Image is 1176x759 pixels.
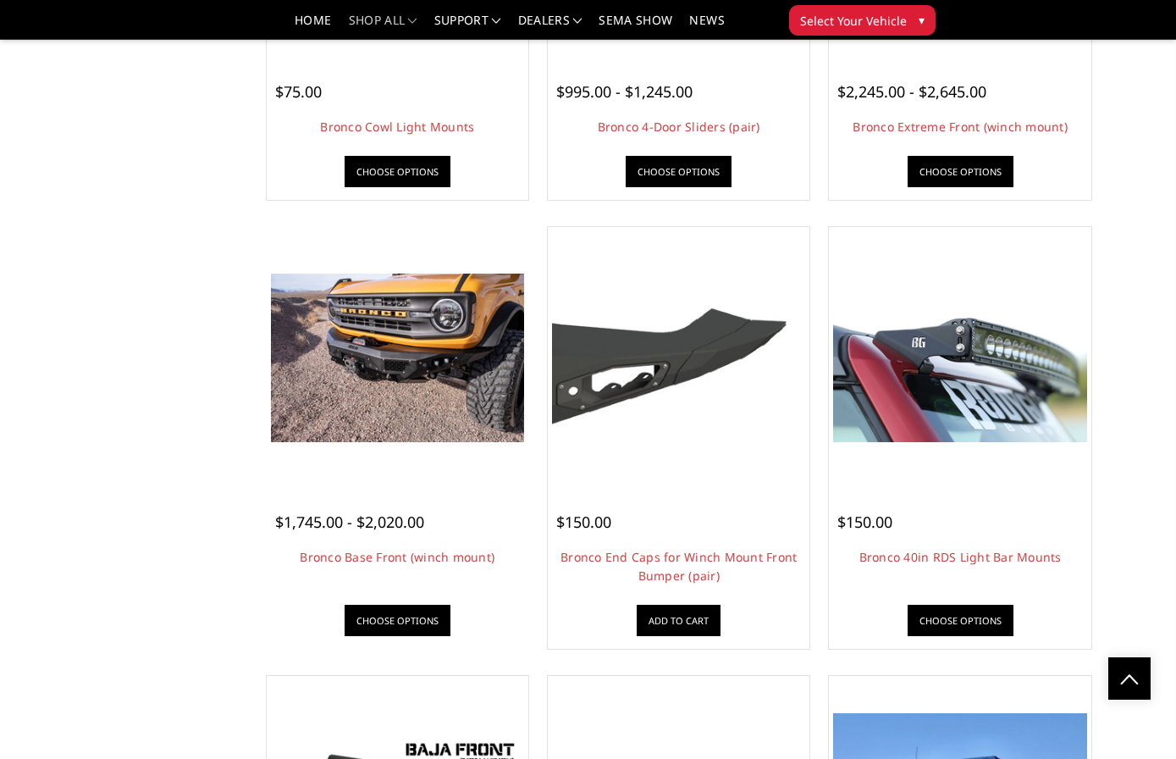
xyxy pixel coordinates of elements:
a: Bronco End Caps for Winch Mount Front Bumper (pair) [560,549,797,584]
a: Dealers [518,14,582,39]
a: Click to Top [1108,657,1151,700]
button: Select Your Vehicle [789,5,936,36]
a: Choose Options [345,605,450,636]
a: Bronco Cowl Light Mounts [320,119,474,135]
a: News [689,14,724,39]
span: $150.00 [837,512,892,532]
span: Select Your Vehicle [800,12,907,30]
a: Bronco 4-Door Sliders (pair) [598,119,760,135]
span: $2,245.00 - $2,645.00 [837,81,986,102]
a: Freedom Series - Bronco Base Front Bumper Bronco Base Front (winch mount) [271,231,524,485]
a: Choose Options [626,156,732,187]
span: $995.00 - $1,245.00 [556,81,693,102]
img: Bronco Base Front (winch mount) [271,274,524,442]
a: Bronco 40in RDS Light Bar Mounts Bronco 40in RDS Light Bar Mounts [833,231,1086,485]
a: Support [434,14,501,39]
span: ▾ [919,11,925,29]
a: Choose Options [345,156,450,187]
img: Bronco 40in RDS Light Bar Mounts [833,274,1086,442]
a: Bronco Base Front (winch mount) [300,549,494,565]
span: $75.00 [275,81,322,102]
span: $150.00 [556,512,611,532]
a: Add to Cart [637,605,721,636]
a: Choose Options [908,156,1013,187]
a: Bronco 40in RDS Light Bar Mounts [859,549,1062,565]
iframe: Chat Widget [1091,678,1176,759]
a: Choose Options [908,605,1013,636]
a: shop all [349,14,417,39]
a: Home [295,14,331,39]
a: Bolt-on End Cap to match Bronco Fenders [552,231,805,485]
span: $1,745.00 - $2,020.00 [275,512,424,532]
a: SEMA Show [599,14,672,39]
a: Bronco Extreme Front (winch mount) [853,119,1068,135]
img: Bolt-on End Cap to match Bronco Fenders [552,286,805,429]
